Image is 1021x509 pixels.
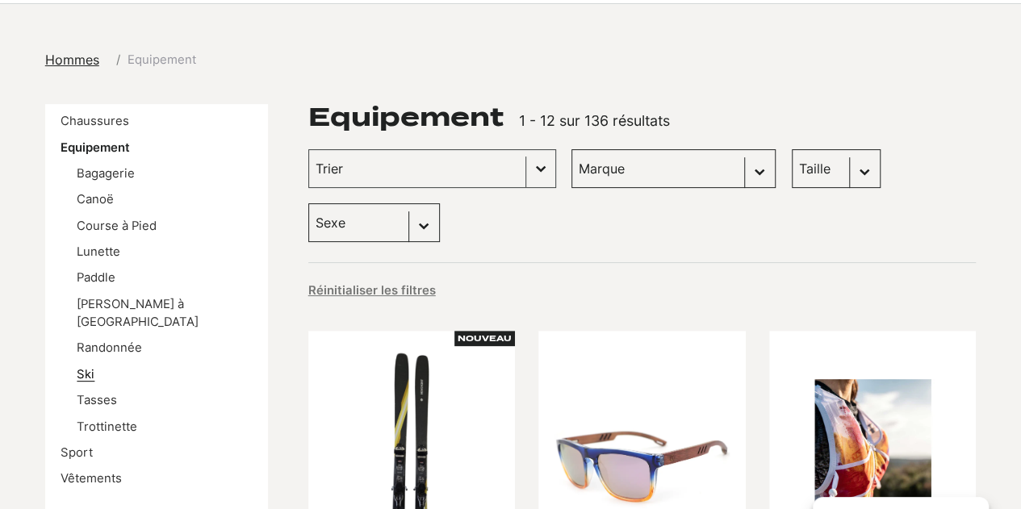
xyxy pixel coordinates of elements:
[526,150,555,187] button: Basculer la liste
[45,52,99,68] span: Hommes
[128,51,196,69] span: Equipement
[308,282,436,298] button: Réinitialiser les filtres
[77,419,137,434] a: Trottinette
[308,104,504,129] h1: Equipement
[77,393,117,407] a: Tasses
[61,114,129,128] a: Chaussures
[316,158,519,179] input: Trier
[77,192,114,207] a: Canoë
[77,166,135,181] a: Bagagerie
[519,112,670,129] span: 1 - 12 sur 136 résultats
[61,471,122,486] a: Vêtements
[45,50,109,69] a: Hommes
[61,445,93,460] a: Sport
[77,244,120,259] a: Lunette
[61,140,130,155] a: Equipement
[77,367,94,382] a: Ski
[77,219,157,233] a: Course à Pied
[77,340,142,355] a: Randonnée
[77,270,115,285] a: Paddle
[77,297,199,329] a: [PERSON_NAME] à [GEOGRAPHIC_DATA]
[45,50,196,69] nav: breadcrumbs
